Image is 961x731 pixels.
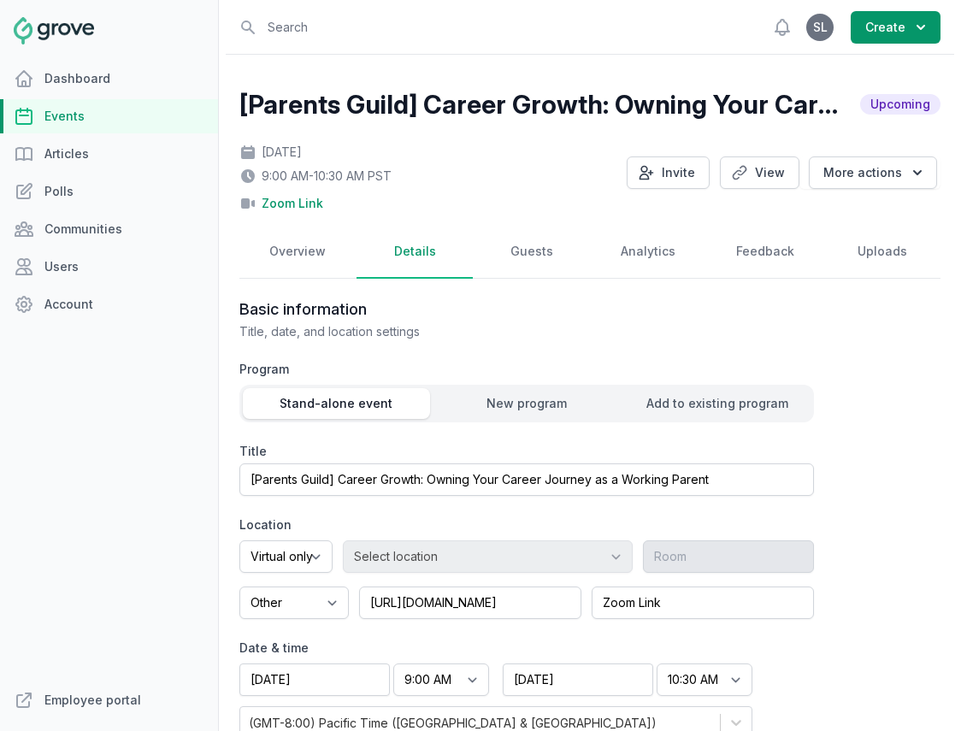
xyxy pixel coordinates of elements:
input: Room [643,540,814,573]
a: Uploads [823,226,940,279]
a: Guests [473,226,590,279]
img: Grove [14,17,94,44]
button: SL [806,14,834,41]
h3: Basic information [239,299,896,320]
input: End date [503,663,653,696]
button: More actions [809,156,937,189]
label: Program [239,361,814,378]
a: Analytics [590,226,707,279]
label: Location [239,516,814,534]
span: Upcoming [860,94,940,115]
button: Invite [627,156,710,189]
a: Overview [239,226,357,279]
span: SL [813,21,828,33]
a: View [720,156,799,189]
label: Title [239,443,814,460]
div: Add to existing program [623,395,811,412]
a: Feedback [707,226,824,279]
input: Start date [239,663,390,696]
p: Title, date, and location settings [239,323,896,340]
h2: [Parents Guild] Career Growth: Owning Your Career Journey as a Working Parent [239,89,850,120]
label: Date & time [239,640,752,657]
div: Stand-alone event [243,395,430,412]
a: Details [357,226,474,279]
div: 9:00 AM - 10:30 AM PST [239,168,613,185]
input: URL title [592,587,814,619]
div: New program [433,395,621,412]
div: [DATE] [239,144,613,161]
a: Zoom Link [262,195,323,212]
button: Create [851,11,940,44]
input: URL [359,587,581,619]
